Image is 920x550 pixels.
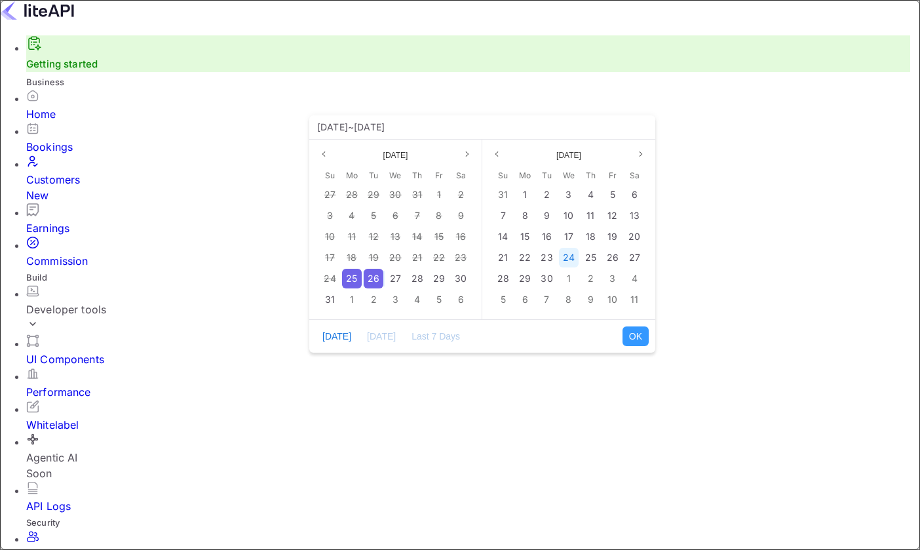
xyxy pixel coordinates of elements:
[450,205,472,226] div: 09 Aug 2025
[563,252,575,263] span: 24
[458,189,464,200] span: 2
[363,184,385,205] div: 29 Jul 2025
[498,231,508,242] span: 14
[558,247,579,268] div: 24 Sep 2025
[369,168,378,184] span: Tu
[623,326,649,346] button: OK
[624,247,645,268] div: 27 Sep 2025
[563,168,575,184] span: We
[541,252,552,263] span: 23
[497,273,509,284] span: 28
[536,247,558,268] div: 23 Sep 2025
[522,294,528,305] span: 6
[536,226,558,247] div: 16 Sep 2025
[354,121,385,132] span: [DATE]
[580,166,602,184] div: Thursday
[514,247,535,268] div: 22 Sep 2025
[544,294,549,305] span: 7
[437,189,441,200] span: 1
[385,289,406,310] div: 03 Sep 2025
[564,231,573,242] span: 17
[371,294,377,305] span: 2
[450,166,472,184] div: Saturday
[588,273,594,284] span: 2
[607,210,617,221] span: 12
[602,247,623,268] div: 26 Sep 2025
[368,189,379,200] span: 29
[501,294,506,305] span: 5
[341,184,362,205] div: 28 Jul 2025
[363,166,385,184] div: Tuesday
[341,289,362,310] div: 01 Sep 2025
[498,168,508,184] span: Su
[558,184,579,205] div: 03 Sep 2025
[406,247,428,268] div: 21 Aug 2025
[428,184,450,205] div: 01 Aug 2025
[341,226,362,247] div: 11 Aug 2025
[319,166,472,310] div: Aug 2025
[393,294,398,305] span: 3
[385,166,406,184] div: Wednesday
[390,273,401,284] span: 27
[378,147,413,163] button: Select month
[393,210,398,221] span: 6
[363,289,385,310] div: 02 Sep 2025
[341,268,362,289] div: 25 Aug 2025
[519,252,531,263] span: 22
[602,166,623,184] div: Friday
[558,289,579,310] div: 08 Oct 2025
[369,252,379,263] span: 19
[492,247,514,268] div: 21 Sep 2025
[585,252,596,263] span: 25
[607,252,619,263] span: 26
[316,146,332,162] button: Previous month
[412,168,422,184] span: Th
[385,205,406,226] div: 06 Aug 2025
[624,184,645,205] div: 06 Sep 2025
[609,168,617,184] span: Fr
[523,189,527,200] span: 1
[319,247,341,268] div: 17 Aug 2025
[341,166,362,184] div: Monday
[412,252,422,263] span: 21
[602,226,623,247] div: 19 Sep 2025
[492,166,645,310] div: Sep 2025
[320,150,328,158] svg: page previous
[406,289,428,310] div: 04 Sep 2025
[558,166,579,184] div: Wednesday
[450,268,472,289] div: 30 Aug 2025
[630,168,640,184] span: Sa
[514,226,535,247] div: 15 Sep 2025
[588,294,594,305] span: 9
[406,166,428,184] div: Thursday
[385,268,406,289] div: 27 Aug 2025
[624,289,645,310] div: 11 Oct 2025
[489,146,505,162] button: Previous month
[492,268,514,289] div: 28 Sep 2025
[580,184,602,205] div: 04 Sep 2025
[450,289,472,310] div: 06 Sep 2025
[498,252,508,263] span: 21
[415,210,420,221] span: 7
[610,189,615,200] span: 5
[433,273,445,284] span: 29
[349,210,355,221] span: 4
[602,268,623,289] div: 03 Oct 2025
[414,294,420,305] span: 4
[346,273,357,284] span: 25
[580,268,602,289] div: 02 Oct 2025
[541,273,552,284] span: 30
[580,205,602,226] div: 11 Sep 2025
[455,252,467,263] span: 23
[406,226,428,247] div: 14 Aug 2025
[341,247,362,268] div: 18 Aug 2025
[602,289,623,310] div: 10 Oct 2025
[536,268,558,289] div: 30 Sep 2025
[346,168,358,184] span: Mo
[624,226,645,247] div: 20 Sep 2025
[389,252,401,263] span: 20
[389,168,401,184] span: We
[348,121,354,132] span: ~
[602,184,623,205] div: 05 Sep 2025
[434,231,444,242] span: 15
